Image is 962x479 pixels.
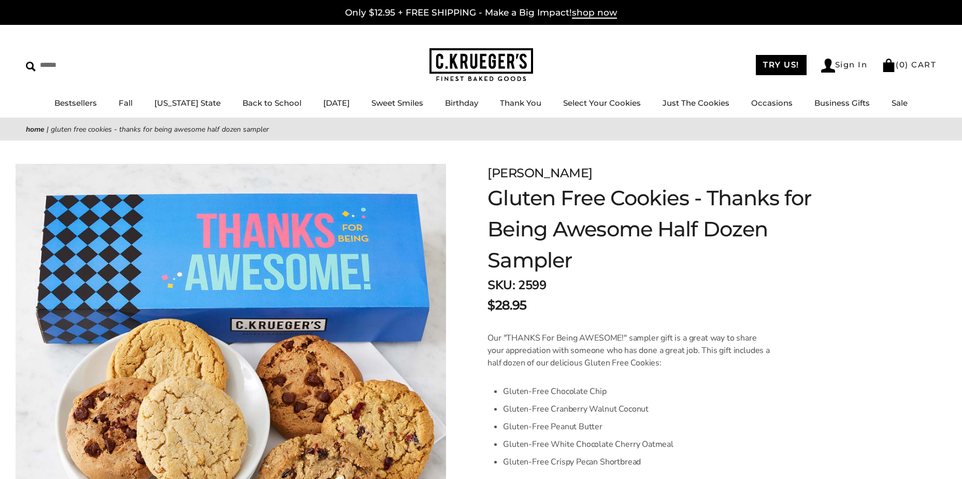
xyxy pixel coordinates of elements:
[663,98,729,108] a: Just The Cookies
[154,98,221,108] a: [US_STATE] State
[503,386,606,397] span: Gluten-Free Chocolate Chip
[563,98,641,108] a: Select Your Cookies
[487,182,818,276] h1: Gluten Free Cookies - Thanks for Being Awesome Half Dozen Sampler
[882,60,936,69] a: (0) CART
[242,98,301,108] a: Back to School
[503,456,641,468] span: Gluten-Free Crispy Pecan Shortbread
[751,98,793,108] a: Occasions
[503,403,649,415] span: Gluten-Free Cranberry Walnut Coconut
[487,164,818,182] div: [PERSON_NAME]
[445,98,478,108] a: Birthday
[51,124,269,134] span: Gluten Free Cookies - Thanks for Being Awesome Half Dozen Sampler
[882,59,896,72] img: Bag
[500,98,541,108] a: Thank You
[518,277,546,293] span: 2599
[821,59,835,73] img: Account
[47,124,49,134] span: |
[26,62,36,72] img: Search
[371,98,423,108] a: Sweet Smiles
[892,98,908,108] a: Sale
[814,98,870,108] a: Business Gifts
[345,7,617,19] a: Only $12.95 + FREE SHIPPING - Make a Big Impact!shop now
[26,123,936,135] nav: breadcrumbs
[756,55,807,75] a: TRY US!
[487,296,526,315] span: $28.95
[26,57,149,73] input: Search
[899,60,906,69] span: 0
[54,98,97,108] a: Bestsellers
[503,421,602,432] span: Gluten-Free Peanut Butter
[429,48,533,82] img: C.KRUEGER'S
[119,98,133,108] a: Fall
[26,124,45,134] a: Home
[487,277,515,293] strong: SKU:
[572,7,617,19] span: shop now
[487,332,771,369] p: Our "THANKS For Being AWESOME!" sampler gift is a great way to share your appreciation with someo...
[503,439,673,450] span: Gluten-Free White Chocolate Cherry Oatmeal
[821,59,868,73] a: Sign In
[323,98,350,108] a: [DATE]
